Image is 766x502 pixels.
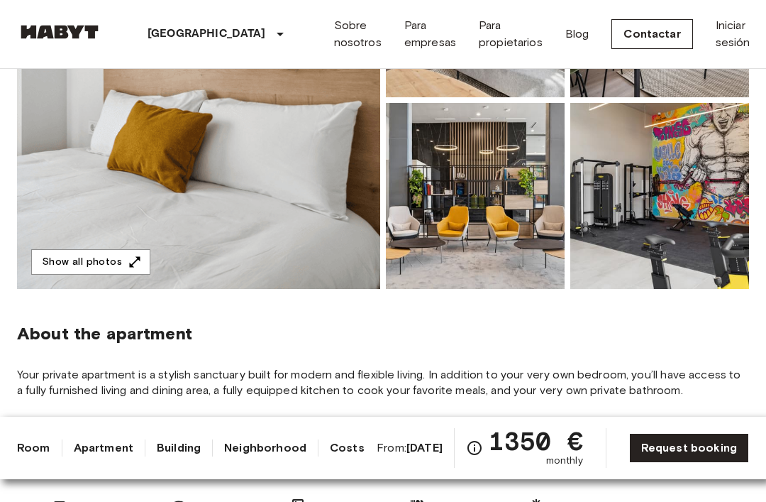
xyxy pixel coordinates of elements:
[74,440,133,457] a: Apartment
[386,103,565,289] img: Picture of unit ES-15-102-713-001
[629,433,749,463] a: Request booking
[479,17,543,51] a: Para propietarios
[406,441,443,454] b: [DATE]
[565,26,589,43] a: Blog
[17,440,50,457] a: Room
[377,440,443,456] span: From:
[17,323,192,344] span: About the apartment
[611,19,692,49] a: Contactar
[330,440,365,457] a: Costs
[546,454,583,468] span: monthly
[148,26,266,43] p: [GEOGRAPHIC_DATA]
[334,17,382,51] a: Sobre nosotros
[31,249,150,275] button: Show all photos
[404,17,456,51] a: Para empresas
[157,440,201,457] a: Building
[17,367,749,398] span: Your private apartment is a stylish sanctuary built for modern and flexible living. In addition t...
[224,440,306,457] a: Neighborhood
[466,440,483,457] svg: Check cost overview for full price breakdown. Please note that discounts apply to new joiners onl...
[716,17,750,51] a: Iniciar sesión
[489,428,583,454] span: 1350 €
[570,103,749,289] img: Picture of unit ES-15-102-713-001
[17,25,102,39] img: Habyt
